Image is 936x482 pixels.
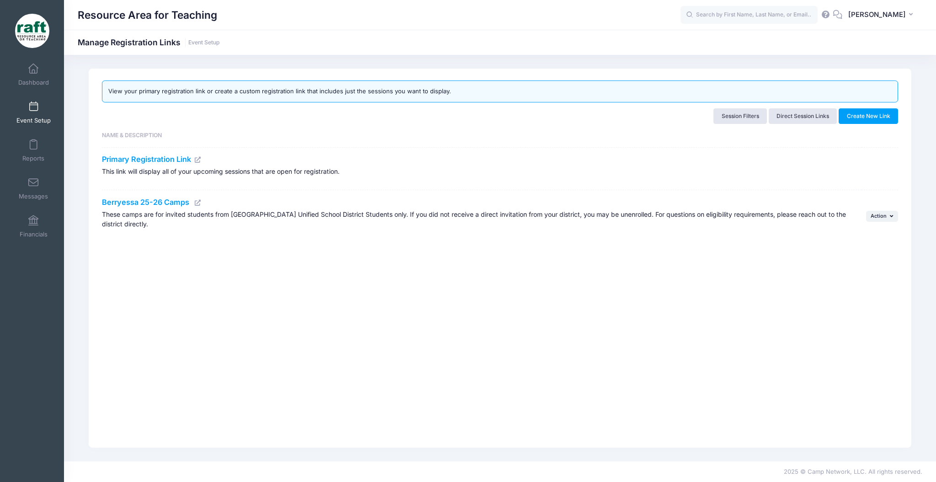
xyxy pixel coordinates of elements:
[12,134,55,166] a: Reports
[866,211,898,222] button: Action
[713,108,767,124] a: Session Filters
[188,39,220,46] a: Event Setup
[102,167,857,177] p: This link will display all of your upcoming sessions that are open for registration.
[769,108,837,124] a: Direct Session Links
[78,37,220,47] h1: Manage Registration Links
[102,155,202,164] a: Primary Registration Link
[102,210,857,229] p: These camps are for invited students from [GEOGRAPHIC_DATA] Unified School District Students only...
[15,14,49,48] img: Resource Area for Teaching
[108,87,451,96] div: View your primary registration link or create a custom registration link that includes just the s...
[871,213,887,219] span: Action
[12,172,55,204] a: Messages
[12,96,55,129] a: Event Setup
[102,124,862,148] th: Name & Description
[681,6,818,24] input: Search by First Name, Last Name, or Email...
[78,5,217,26] h1: Resource Area for Teaching
[848,10,906,20] span: [PERSON_NAME]
[22,155,44,162] span: Reports
[102,198,189,207] a: Berryessa 25-26 Camps
[842,5,922,26] button: [PERSON_NAME]
[20,230,48,238] span: Financials
[839,108,898,124] button: Create New Link
[16,117,51,124] span: Event Setup
[18,79,49,86] span: Dashboard
[19,193,48,200] span: Messages
[12,210,55,242] a: Financials
[12,59,55,91] a: Dashboard
[784,468,922,475] span: 2025 © Camp Network, LLC. All rights reserved.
